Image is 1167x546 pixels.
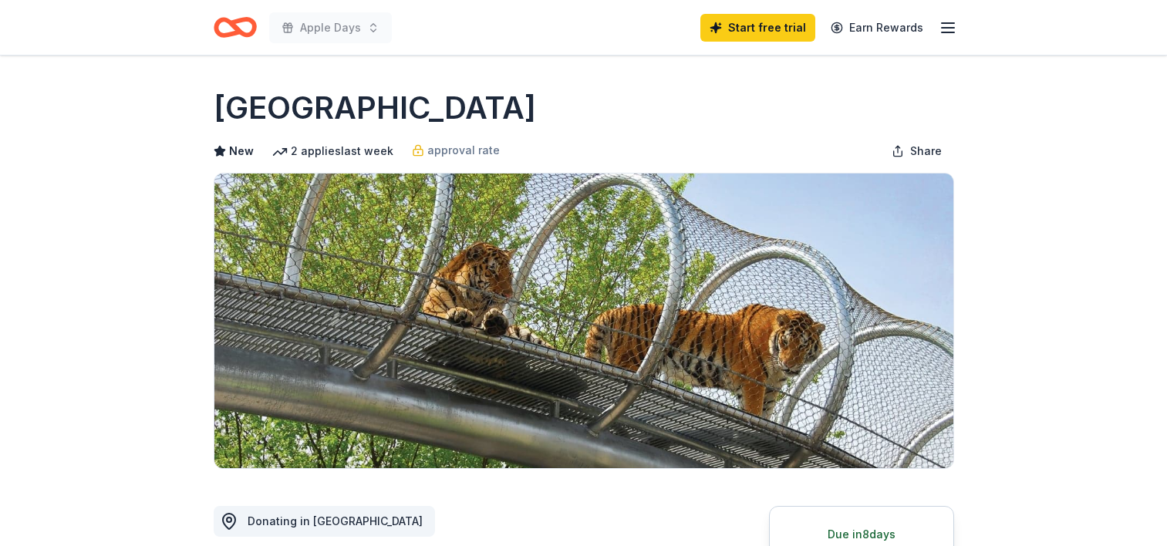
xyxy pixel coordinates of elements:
span: approval rate [427,141,500,160]
a: Earn Rewards [821,14,933,42]
span: New [229,142,254,160]
a: approval rate [412,141,500,160]
a: Home [214,9,257,45]
div: 2 applies last week [272,142,393,160]
h1: [GEOGRAPHIC_DATA] [214,86,536,130]
div: Due in 8 days [788,525,935,544]
img: Image for Philadelphia Zoo [214,174,953,468]
span: Apple Days [300,19,361,37]
a: Start free trial [700,14,815,42]
button: Share [879,136,954,167]
span: Donating in [GEOGRAPHIC_DATA] [248,514,423,527]
button: Apple Days [269,12,392,43]
span: Share [910,142,942,160]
